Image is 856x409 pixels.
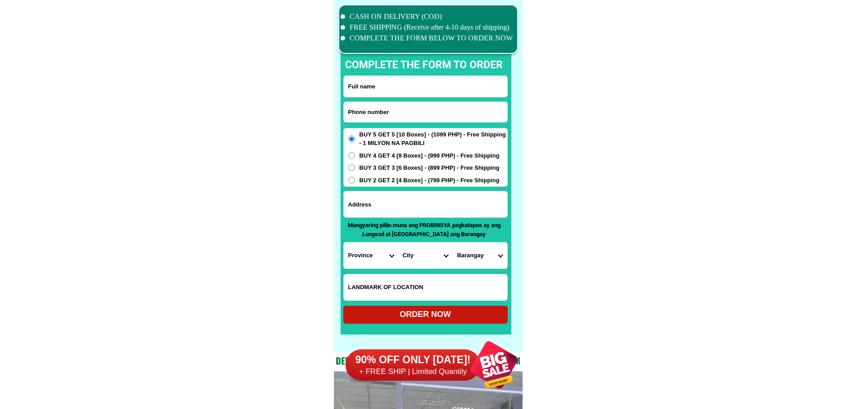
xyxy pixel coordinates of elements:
li: CASH ON DELIVERY (COD) [341,11,513,22]
span: BUY 4 GET 4 [8 Boxes] - (999 PHP) - Free Shipping [359,151,500,160]
input: Input full_name [344,76,507,97]
input: BUY 3 GET 3 [6 Boxes] - (899 PHP) - Free Shipping [348,164,355,171]
input: BUY 2 GET 2 [4 Boxes] - (799 PHP) - Free Shipping [348,177,355,184]
p: complete the form to order [336,57,512,73]
input: Input address [344,191,507,217]
p: Mangyaring piliin muna ang PROBINSYA pagkatapos ay ang Lungsod at [GEOGRAPHIC_DATA] ang Barangay [343,221,505,238]
li: FREE SHIPPING (Receive after 4-10 days of shipping) [341,22,513,33]
input: BUY 5 GET 5 [10 Boxes] - (1099 PHP) - Free Shipping - 1 MILYON NA PAGBILI [348,136,355,142]
h6: + FREE SHIP | Limited Quantily [346,367,480,377]
li: COMPLETE THE FORM BELOW TO ORDER NOW [341,33,513,44]
span: BUY 5 GET 5 [10 Boxes] - (1099 PHP) - Free Shipping - 1 MILYON NA PAGBILI [359,130,507,148]
h6: 90% OFF ONLY [DATE]! [346,353,480,367]
input: Input phone_number [344,102,507,122]
input: Input LANDMARKOFLOCATION [344,274,507,300]
div: ORDER NOW [343,308,508,321]
h2: Dedicated and professional consulting team [334,354,523,367]
span: BUY 2 GET 2 [4 Boxes] - (799 PHP) - Free Shipping [359,176,500,185]
select: Select district [398,242,452,268]
select: Select province [344,242,398,268]
select: Select commune [452,242,507,268]
input: BUY 4 GET 4 [8 Boxes] - (999 PHP) - Free Shipping [348,152,355,159]
span: BUY 3 GET 3 [6 Boxes] - (899 PHP) - Free Shipping [359,163,500,172]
